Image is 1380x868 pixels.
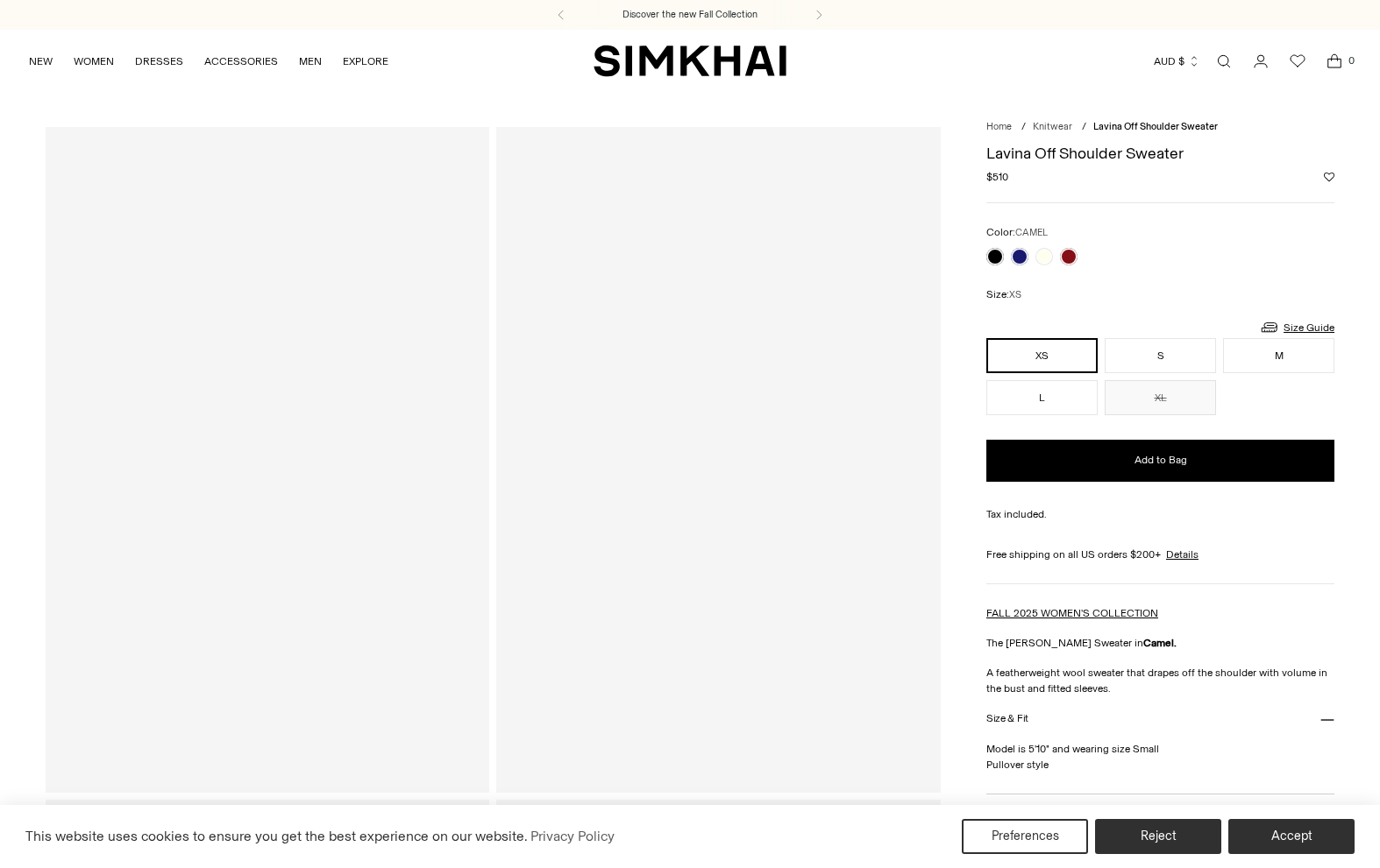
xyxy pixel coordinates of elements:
[1166,547,1199,562] a: Details
[1243,44,1278,79] a: Go to the account page
[1343,53,1359,68] span: 0
[1033,121,1072,132] a: Knitwear
[986,506,1334,522] div: Tax included.
[986,607,1158,619] a: FALL 2025 WOMEN'S COLLECTION
[986,169,1008,185] span: $510
[986,338,1098,373] button: XS
[1259,316,1334,338] a: Size Guide
[1206,44,1241,79] a: Open search modal
[986,145,1334,161] h1: Lavina Off Shoulder Sweater
[986,741,1334,773] p: Model is 5'10" and wearing size Small Pullover style
[1095,819,1221,854] button: Reject
[986,696,1334,741] button: Size & Fit
[1280,44,1315,79] a: Wishlist
[1021,120,1026,135] div: /
[25,828,528,844] span: This website uses cookies to ensure you get the best experience on our website.
[1082,120,1086,135] div: /
[986,667,1327,695] span: A featherweight wool sweater that drapes off the shoulder with volume in the bust and fitted slee...
[1015,227,1048,238] span: CAMEL
[1009,289,1021,300] span: XS
[594,44,786,78] a: SIMKHAI
[74,42,114,81] a: WOMEN
[528,823,617,850] a: Privacy Policy (opens in a new tab)
[135,42,183,81] a: DRESSES
[986,224,1048,241] label: Color:
[986,286,1021,303] label: Size:
[986,794,1334,839] button: More Details
[986,635,1334,651] p: The [PERSON_NAME] Sweater in
[986,440,1334,482] button: Add to Bag
[496,127,941,793] a: Lavina Off Shoulder Sweater
[1093,121,1218,132] span: Lavina Off Shoulder Sweater
[1105,338,1216,373] button: S
[46,127,490,793] a: Lavina Off Shoulder Sweater
[986,380,1098,415] button: L
[962,819,1088,854] button: Preferences
[343,42,388,81] a: EXPLORE
[204,42,278,81] a: ACCESSORIES
[986,120,1334,135] nav: breadcrumbs
[986,713,1028,724] h3: Size & Fit
[1223,338,1334,373] button: M
[1105,380,1216,415] button: XL
[1143,637,1177,649] strong: Camel.
[1324,172,1334,182] button: Add to Wishlist
[986,121,1012,132] a: Home
[1317,44,1352,79] a: Open cart modal
[986,547,1334,562] div: Free shipping on all US orders $200+
[299,42,322,81] a: MEN
[1154,42,1200,81] button: AUD $
[622,8,758,22] a: Discover the new Fall Collection
[29,42,53,81] a: NEW
[1135,453,1187,468] span: Add to Bag
[1228,819,1355,854] button: Accept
